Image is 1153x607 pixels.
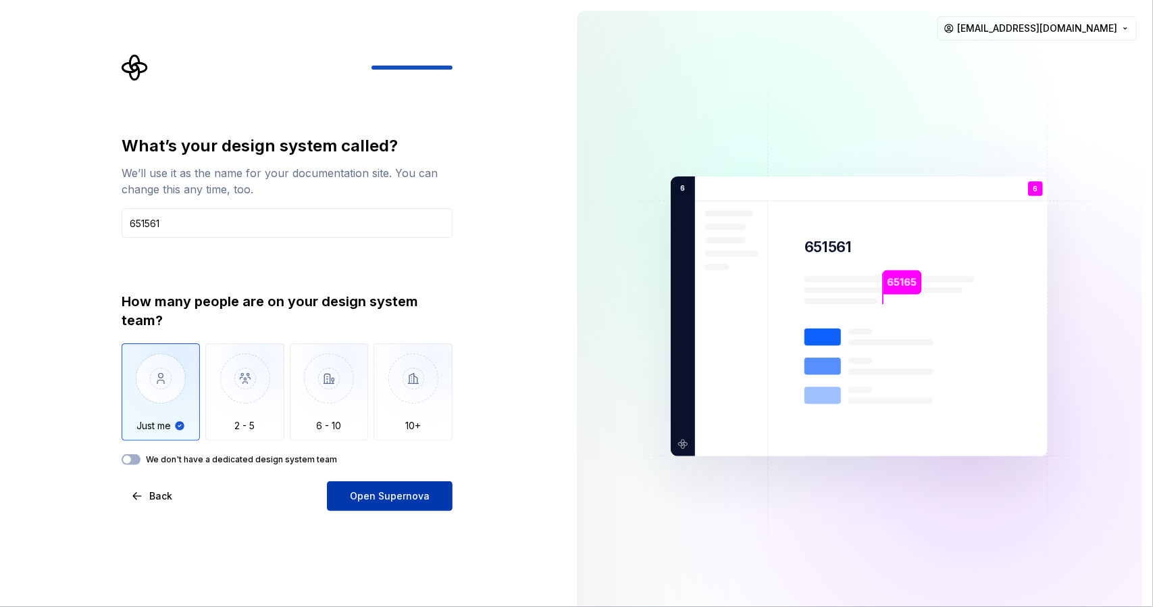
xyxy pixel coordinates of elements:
[122,54,149,81] svg: Supernova Logo
[350,489,430,503] span: Open Supernova
[1033,185,1038,193] p: 6
[122,481,184,511] button: Back
[122,135,453,157] div: What’s your design system called?
[888,275,917,290] p: 65165
[957,22,1117,35] span: [EMAIL_ADDRESS][DOMAIN_NAME]
[149,489,172,503] span: Back
[804,237,852,257] p: 651561
[122,165,453,197] div: We’ll use it as the name for your documentation site. You can change this any time, too.
[675,183,685,195] p: 6
[122,292,453,330] div: How many people are on your design system team?
[938,16,1137,41] button: [EMAIL_ADDRESS][DOMAIN_NAME]
[122,208,453,238] input: Design system name
[327,481,453,511] button: Open Supernova
[146,454,337,465] label: We don't have a dedicated design system team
